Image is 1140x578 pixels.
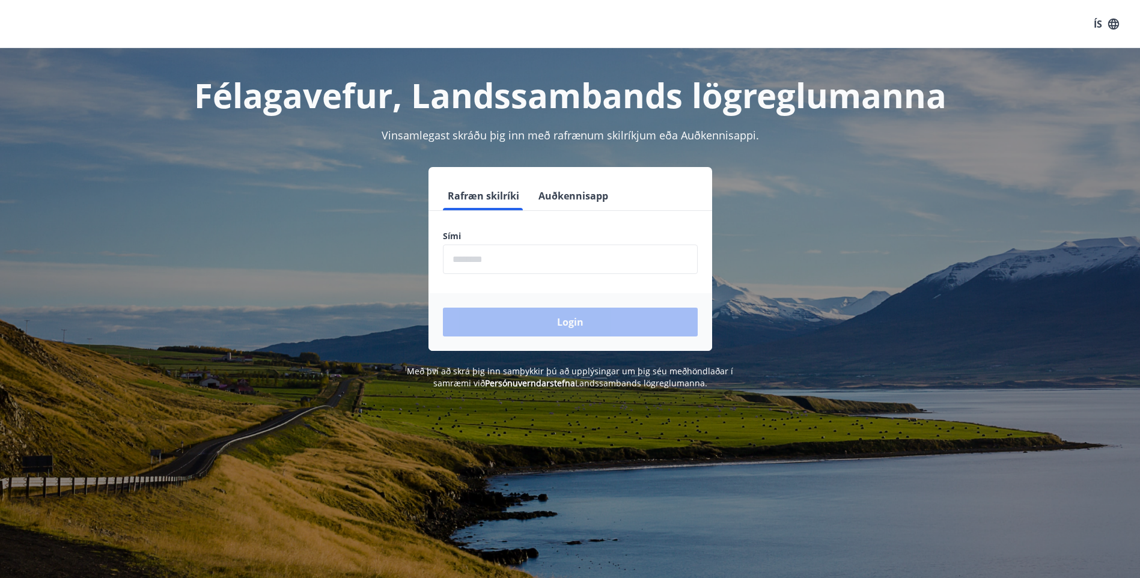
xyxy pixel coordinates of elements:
h1: Félagavefur, Landssambands lögreglumanna [152,72,989,118]
button: Auðkennisapp [534,181,613,210]
label: Sími [443,230,698,242]
span: Með því að skrá þig inn samþykkir þú að upplýsingar um þig séu meðhöndlaðar í samræmi við Landssa... [407,365,733,389]
span: Vinsamlegast skráðu þig inn með rafrænum skilríkjum eða Auðkennisappi. [382,128,759,142]
a: Persónuverndarstefna [485,377,575,389]
button: ÍS [1087,13,1126,35]
button: Rafræn skilríki [443,181,524,210]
